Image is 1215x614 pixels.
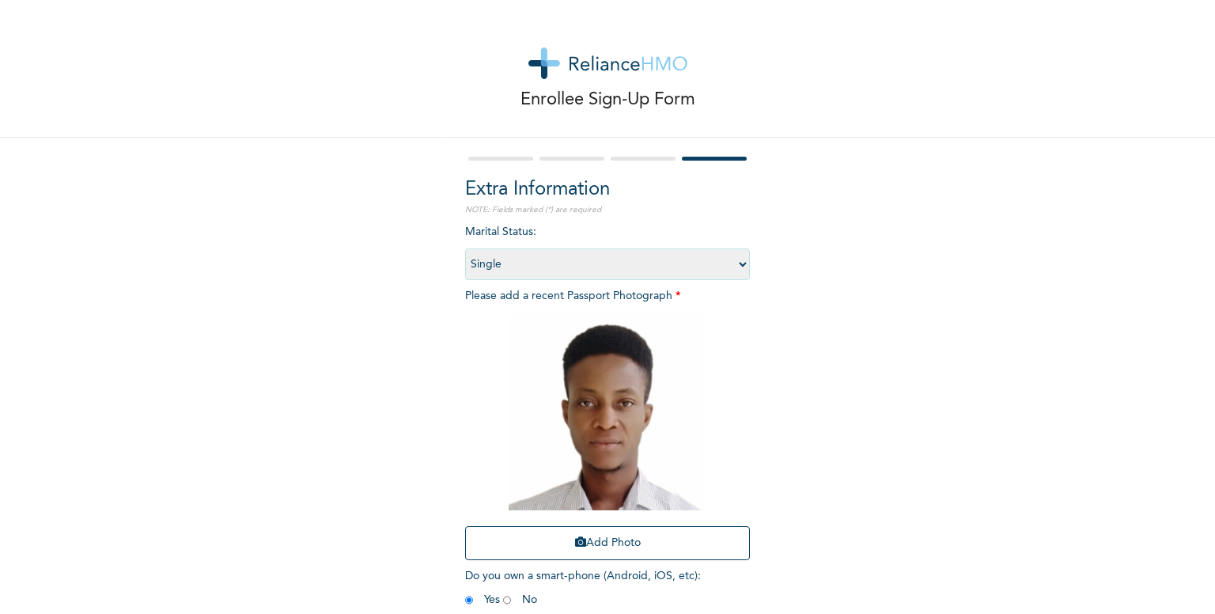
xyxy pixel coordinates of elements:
h2: Extra Information [465,176,750,204]
button: Add Photo [465,526,750,560]
span: Do you own a smart-phone (Android, iOS, etc) : Yes No [465,570,701,605]
img: logo [528,47,687,79]
span: Marital Status : [465,226,750,270]
p: Enrollee Sign-Up Form [520,87,695,113]
span: Please add a recent Passport Photograph [465,290,750,568]
img: Crop [509,313,706,510]
p: NOTE: Fields marked (*) are required [465,204,750,216]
